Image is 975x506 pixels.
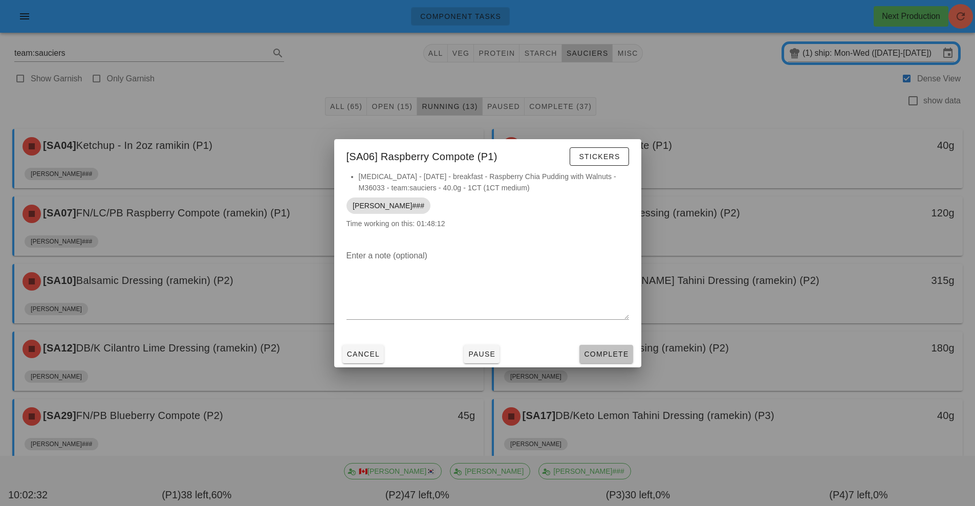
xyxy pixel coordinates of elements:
[334,171,641,239] div: Time working on this: 01:48:12
[464,345,500,363] button: Pause
[468,350,495,358] span: Pause
[346,350,380,358] span: Cancel
[570,147,629,166] button: Stickers
[579,345,633,363] button: Complete
[578,152,620,161] span: Stickers
[334,139,641,171] div: [SA06] Raspberry Compote (P1)
[353,197,424,214] span: [PERSON_NAME]###
[583,350,629,358] span: Complete
[342,345,384,363] button: Cancel
[359,171,629,193] li: [MEDICAL_DATA] - [DATE] - breakfast - Raspberry Chia Pudding with Walnuts - M36033 - team:saucier...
